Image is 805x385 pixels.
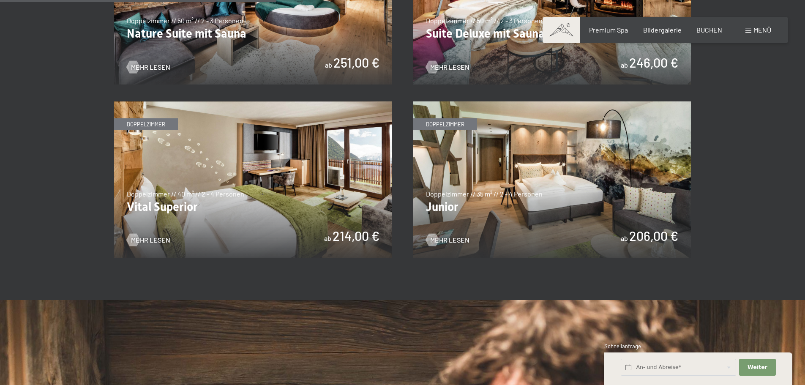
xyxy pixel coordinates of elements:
a: Bildergalerie [643,26,682,34]
a: Mehr Lesen [127,235,170,245]
span: Weiter [748,363,767,371]
a: Vital Superior [114,102,392,107]
span: Menü [753,26,771,34]
button: Weiter [739,359,775,376]
span: Mehr Lesen [131,235,170,245]
span: Mehr Lesen [131,63,170,72]
a: Premium Spa [589,26,628,34]
span: Mehr Lesen [430,63,469,72]
a: Mehr Lesen [426,63,469,72]
a: Junior [413,102,691,107]
img: Vital Superior [114,101,392,258]
span: Schnellanfrage [604,343,641,350]
a: BUCHEN [696,26,722,34]
a: Mehr Lesen [127,63,170,72]
img: Junior [413,101,691,258]
a: Mehr Lesen [426,235,469,245]
span: Mehr Lesen [430,235,469,245]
